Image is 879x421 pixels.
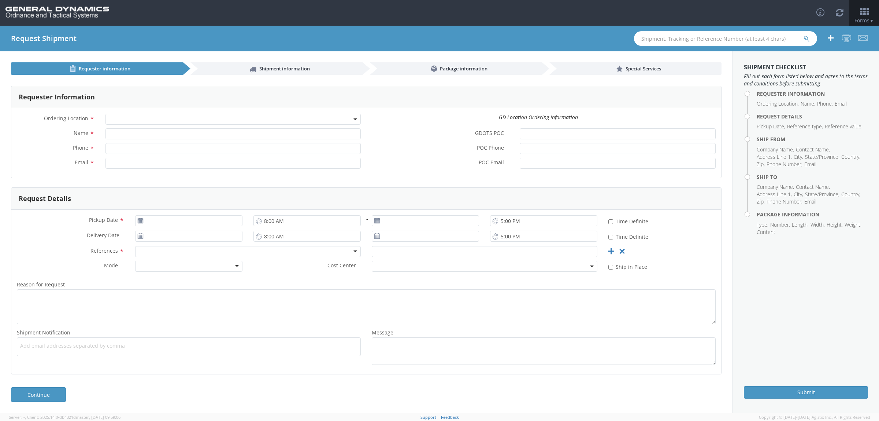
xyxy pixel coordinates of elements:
[499,114,578,121] i: GD Location Ordering Information
[19,195,71,202] h3: Request Details
[757,198,765,205] li: Zip
[757,153,792,161] li: Address Line 1
[441,414,459,420] a: Feedback
[19,94,95,101] h3: Requester Information
[608,217,650,225] label: Time Definite
[757,212,868,217] h4: Package Information
[190,62,363,75] a: Shipment information
[75,159,88,166] span: Email
[20,342,357,349] span: Add email addresses separated by comma
[804,161,816,168] li: Email
[827,221,843,228] li: Height
[767,161,802,168] li: Phone Number
[79,65,130,72] span: Requester information
[44,115,88,122] span: Ordering Location
[73,144,88,151] span: Phone
[11,34,77,43] h4: Request Shipment
[757,91,868,96] h4: Requester Information
[104,262,118,269] span: Mode
[767,198,802,205] li: Phone Number
[475,129,504,138] span: GDOTS POC
[440,65,487,72] span: Package information
[372,329,393,336] span: Message
[845,221,861,228] li: Weight
[757,100,799,107] li: Ordering Location
[420,414,436,420] a: Support
[757,174,868,180] h4: Ship To
[805,153,839,161] li: State/Province
[757,191,792,198] li: Address Line 1
[805,191,839,198] li: State/Province
[757,183,794,191] li: Company Name
[89,216,118,223] span: Pickup Date
[744,64,868,71] h3: Shipment Checklist
[76,414,120,420] span: master, [DATE] 09:59:06
[11,387,66,402] a: Continue
[794,191,803,198] li: City
[17,329,70,336] span: Shipment Notification
[11,62,183,75] a: Requester information
[757,146,794,153] li: Company Name
[327,262,356,270] span: Cost Center
[757,114,868,119] h4: Request Details
[744,73,868,87] span: Fill out each form listed below and agree to the terms and conditions before submitting
[811,221,825,228] li: Width
[25,414,26,420] span: ,
[869,18,874,24] span: ▼
[757,136,868,142] h4: Ship From
[841,191,860,198] li: Country
[608,219,613,224] input: Time Definite
[608,265,613,270] input: Ship in Place
[854,17,874,24] span: Forms
[794,153,803,161] li: City
[479,159,504,167] span: POC Email
[634,31,817,46] input: Shipment, Tracking or Reference Number (at least 4 chars)
[370,62,542,75] a: Package information
[757,221,768,228] li: Type
[804,198,816,205] li: Email
[796,146,830,153] li: Contact Name
[608,262,649,271] label: Ship in Place
[744,386,868,399] button: Submit
[759,414,870,420] span: Copyright © [DATE]-[DATE] Agistix Inc., All Rights Reserved
[259,65,310,72] span: Shipment information
[796,183,830,191] li: Contact Name
[757,123,785,130] li: Pickup Date
[477,144,504,153] span: POC Phone
[90,247,118,254] span: References
[757,228,775,236] li: Content
[608,235,613,239] input: Time Definite
[835,100,847,107] li: Email
[770,221,790,228] li: Number
[787,123,823,130] li: Reference type
[5,7,109,19] img: gd-ots-0c3321f2eb4c994f95cb.png
[817,100,833,107] li: Phone
[74,129,88,136] span: Name
[841,153,860,161] li: Country
[27,414,120,420] span: Client: 2025.14.0-db4321d
[87,232,119,240] span: Delivery Date
[801,100,815,107] li: Name
[549,62,722,75] a: Special Services
[9,414,26,420] span: Server: -
[626,65,661,72] span: Special Services
[757,161,765,168] li: Zip
[825,123,861,130] li: Reference value
[17,281,65,288] span: Reason for Request
[792,221,809,228] li: Length
[608,232,650,241] label: Time Definite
